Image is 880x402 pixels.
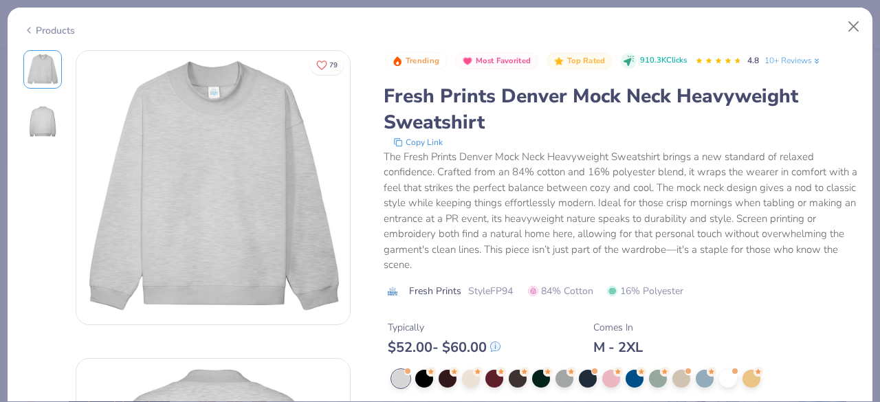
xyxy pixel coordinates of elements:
div: 4.8 Stars [695,50,742,72]
span: 910.3K Clicks [640,55,687,67]
div: Products [23,23,75,38]
button: Close [841,14,867,40]
span: 16% Polyester [607,284,683,298]
img: Front [26,53,59,86]
span: Fresh Prints [409,284,461,298]
div: Fresh Prints Denver Mock Neck Heavyweight Sweatshirt [384,83,857,135]
img: Back [26,105,59,138]
img: Front [76,51,350,324]
button: copy to clipboard [389,135,447,149]
div: $ 52.00 - $ 60.00 [388,339,500,356]
button: Like [310,55,344,75]
div: Typically [388,320,500,335]
span: Top Rated [567,57,606,65]
img: Top Rated sort [553,56,564,67]
span: Most Favorited [476,57,531,65]
span: 4.8 [747,55,759,66]
img: Most Favorited sort [462,56,473,67]
div: Comes In [593,320,643,335]
img: Trending sort [392,56,403,67]
span: 79 [329,62,338,69]
div: The Fresh Prints Denver Mock Neck Heavyweight Sweatshirt brings a new standard of relaxed confide... [384,149,857,273]
a: 10+ Reviews [764,54,822,67]
button: Badge Button [547,52,613,70]
div: M - 2XL [593,339,643,356]
span: Style FP94 [468,284,513,298]
span: 84% Cotton [528,284,593,298]
span: Trending [406,57,439,65]
button: Badge Button [385,52,447,70]
button: Badge Button [455,52,538,70]
img: brand logo [384,286,402,297]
